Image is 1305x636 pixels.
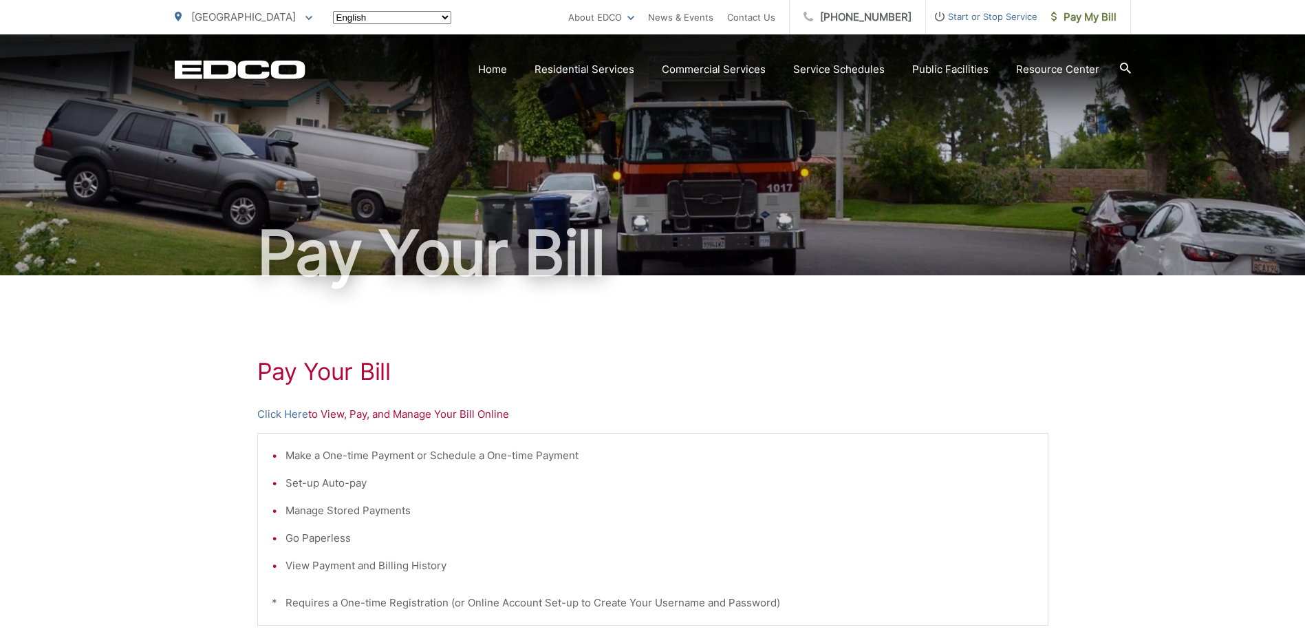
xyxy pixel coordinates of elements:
[478,61,507,78] a: Home
[175,219,1131,288] h1: Pay Your Bill
[648,9,713,25] a: News & Events
[535,61,634,78] a: Residential Services
[191,10,296,23] span: [GEOGRAPHIC_DATA]
[1051,9,1117,25] span: Pay My Bill
[175,60,305,79] a: EDCD logo. Return to the homepage.
[257,358,1048,385] h1: Pay Your Bill
[793,61,885,78] a: Service Schedules
[1016,61,1099,78] a: Resource Center
[257,406,308,423] a: Click Here
[727,9,775,25] a: Contact Us
[285,530,1034,547] li: Go Paperless
[285,502,1034,519] li: Manage Stored Payments
[285,447,1034,464] li: Make a One-time Payment or Schedule a One-time Payment
[257,406,1048,423] p: to View, Pay, and Manage Your Bill Online
[662,61,766,78] a: Commercial Services
[272,595,1034,611] p: * Requires a One-time Registration (or Online Account Set-up to Create Your Username and Password)
[568,9,634,25] a: About EDCO
[285,475,1034,491] li: Set-up Auto-pay
[285,558,1034,574] li: View Payment and Billing History
[333,11,451,24] select: Select a language
[912,61,989,78] a: Public Facilities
